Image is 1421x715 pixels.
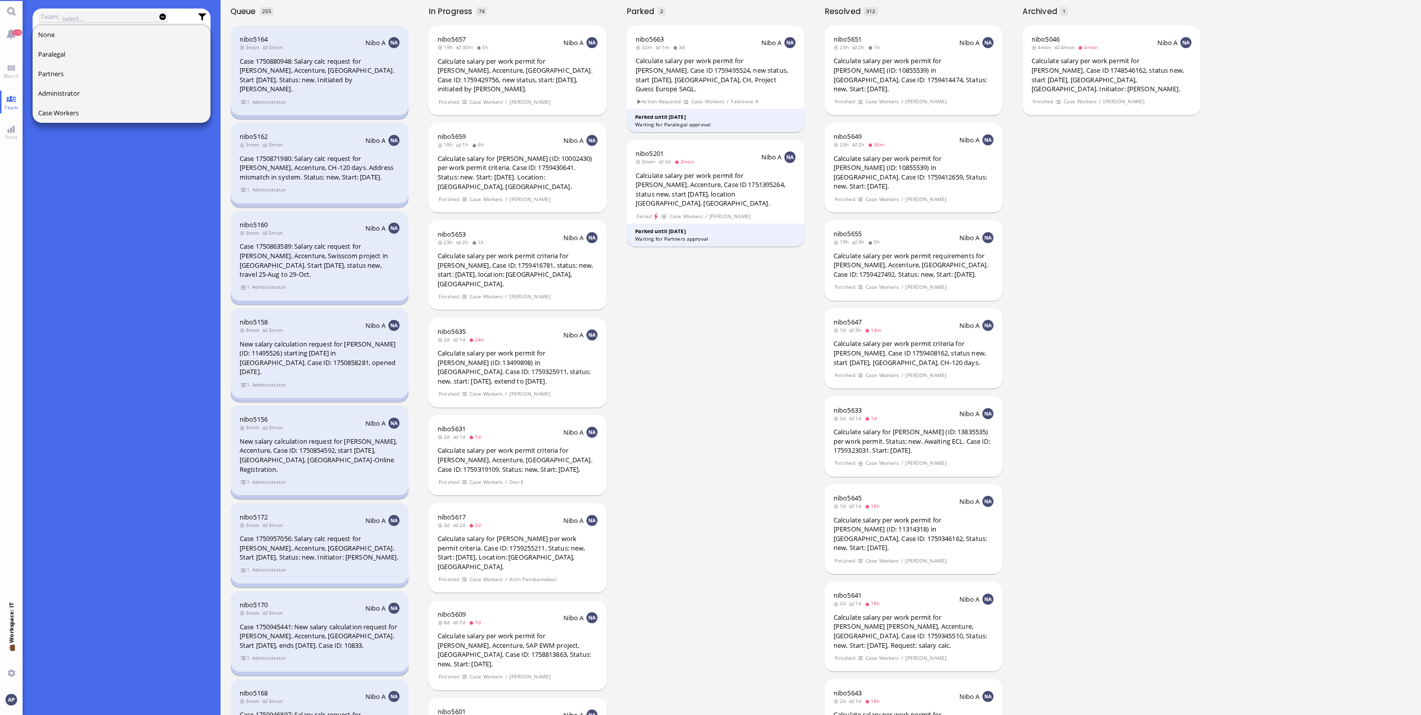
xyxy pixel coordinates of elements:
[438,132,466,141] span: nibo5659
[33,45,211,64] button: Paralegal
[505,98,508,106] span: /
[456,141,472,148] span: 1h
[438,195,459,204] span: Finished
[691,97,725,106] span: Case Workers
[365,604,386,613] span: Nibo A
[834,339,993,367] div: Calculate salary per work permit criteria for [PERSON_NAME], Case ID 1759408162, status new, star...
[240,478,250,486] span: view 1 items
[469,98,503,106] span: Case Workers
[849,415,865,422] span: 1d
[834,195,855,204] span: Finished
[586,612,597,623] img: NA
[388,603,399,614] img: NA
[33,84,211,103] button: Administrator
[1157,38,1178,47] span: Nibo A
[901,283,904,291] span: /
[834,600,849,607] span: 2d
[834,493,862,502] span: nibo5645
[252,283,286,291] span: Administrator
[959,233,980,242] span: Nibo A
[982,691,993,702] img: NA
[959,135,980,144] span: Nibo A
[38,69,64,78] span: Partners
[563,233,584,242] span: Nibo A
[868,44,883,51] span: 1h
[438,251,597,288] div: Calculate salary per work permit criteria for [PERSON_NAME], Case ID: 1759416781, status: new, st...
[636,212,652,221] span: Failed
[825,6,864,17] span: Resolved
[868,238,883,245] span: 5h
[453,619,469,626] span: 7d
[438,478,459,486] span: Finished
[866,8,875,15] span: 312
[834,229,862,238] span: nibo5655
[1055,44,1078,51] span: 4mon
[38,30,55,39] span: None
[240,132,268,141] span: nibo5162
[505,292,508,301] span: /
[636,44,656,51] span: 32m
[438,424,466,433] span: nibo5631
[636,97,681,106] span: Action Required
[240,609,263,616] span: 3mon
[834,406,862,415] span: nibo5633
[761,38,782,47] span: Nibo A
[240,512,268,521] span: nibo5172
[252,381,286,389] span: Administrator
[726,97,729,106] span: /
[469,521,484,528] span: 2d
[438,141,456,148] span: 18h
[905,371,947,380] span: [PERSON_NAME]
[982,408,993,419] img: NA
[240,98,250,106] span: view 1 items
[959,38,980,47] span: Nibo A
[901,371,904,380] span: /
[834,459,855,467] span: Finished
[505,195,508,204] span: /
[849,600,865,607] span: 1d
[240,688,268,697] span: nibo5168
[13,30,22,36] span: 178
[240,622,399,650] div: Case 1750945441: New salary calculation request for [PERSON_NAME], Accenture, [GEOGRAPHIC_DATA]. ...
[2,72,21,79] span: Board
[472,239,487,246] span: 1h
[365,516,386,525] span: Nibo A
[636,56,795,93] div: Calculate salary per work permit for [PERSON_NAME], Case ID 1759495524, new status, start [DATE],...
[240,317,268,326] a: nibo5158
[636,35,664,44] span: nibo5663
[240,424,263,431] span: 3mon
[586,515,597,526] img: NA
[469,195,503,204] span: Case Workers
[865,415,880,422] span: 1d
[240,229,263,236] span: 3mon
[505,390,508,398] span: /
[660,8,663,15] span: 2
[982,594,993,605] img: NA
[1032,35,1060,44] a: nibo5046
[636,171,795,208] div: Calculate salary per work permit for [PERSON_NAME], Accenture, Case ID 1751395264, status new, st...
[388,135,399,146] img: NA
[240,186,250,194] span: view 1 items
[669,212,703,221] span: Case Workers
[563,136,584,145] span: Nibo A
[505,575,508,584] span: /
[852,238,868,245] span: 3h
[438,292,459,301] span: Finished
[33,103,211,123] button: Case Workers
[982,37,993,48] img: NA
[709,212,751,221] span: [PERSON_NAME]
[636,149,664,158] a: nibo5201
[834,132,862,141] span: nibo5649
[240,566,250,574] span: view 1 items
[905,557,947,565] span: [PERSON_NAME]
[388,418,399,429] img: NA
[784,151,795,162] img: NA
[834,557,855,565] span: Finished
[438,433,453,440] span: 2d
[240,283,250,291] span: view 1 items
[834,154,993,191] div: Calculate salary per work permit for [PERSON_NAME] (ID: 10855539) in [GEOGRAPHIC_DATA]. Case ID: ...
[438,631,597,668] div: Calculate salary per work permit for [PERSON_NAME], Accenture, SAP EWM project, [GEOGRAPHIC_DATA]...
[438,534,597,571] div: Calculate salary for [PERSON_NAME] per work permit criteria. Case ID: 1759255211, Status: new, St...
[901,97,904,106] span: /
